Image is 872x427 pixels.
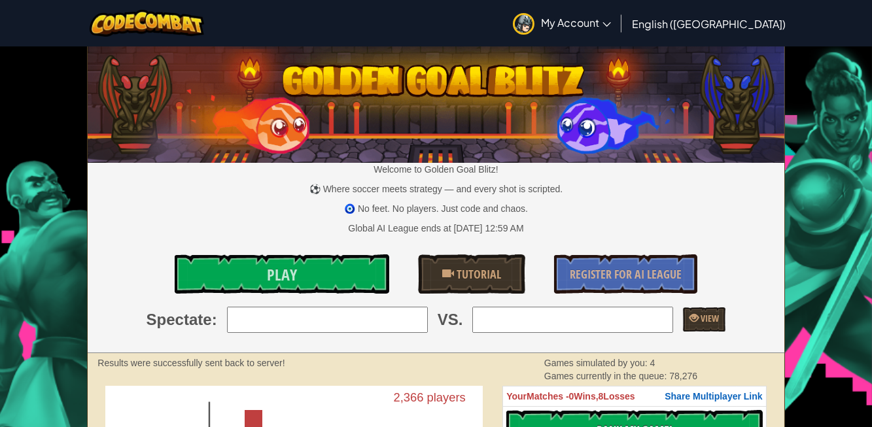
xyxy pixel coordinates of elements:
[88,41,784,163] img: Golden Goal
[88,182,784,196] p: ⚽ Where soccer meets strategy — and every shot is scripted.
[212,309,217,331] span: :
[348,222,523,235] div: Global AI League ends at [DATE] 12:59 AM
[506,391,527,401] span: Your
[699,312,719,324] span: View
[513,13,534,35] img: avatar
[267,264,297,285] span: Play
[97,358,285,368] strong: Results were successfully sent back to server!
[418,254,525,294] a: Tutorial
[665,391,762,401] span: Share Multiplayer Link
[506,3,618,44] a: My Account
[541,16,611,29] span: My Account
[88,163,784,176] p: Welcome to Golden Goal Blitz!
[650,358,655,368] span: 4
[394,390,467,404] text: 2,366 players
[632,17,786,31] span: English ([GEOGRAPHIC_DATA])
[570,266,682,282] span: Register for AI League
[603,391,635,401] span: Losses
[527,391,569,401] span: Matches -
[438,309,463,331] span: VS.
[88,202,784,215] p: 🧿 No feet. No players. Just code and chaos.
[669,371,697,381] span: 78,276
[544,358,650,368] span: Games simulated by you:
[90,10,204,37] img: CodeCombat logo
[544,371,669,381] span: Games currently in the queue:
[454,266,501,282] span: Tutorial
[625,6,792,41] a: English ([GEOGRAPHIC_DATA])
[574,391,598,401] span: Wins,
[503,386,766,406] th: 0 8
[147,309,212,331] span: Spectate
[554,254,697,294] a: Register for AI League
